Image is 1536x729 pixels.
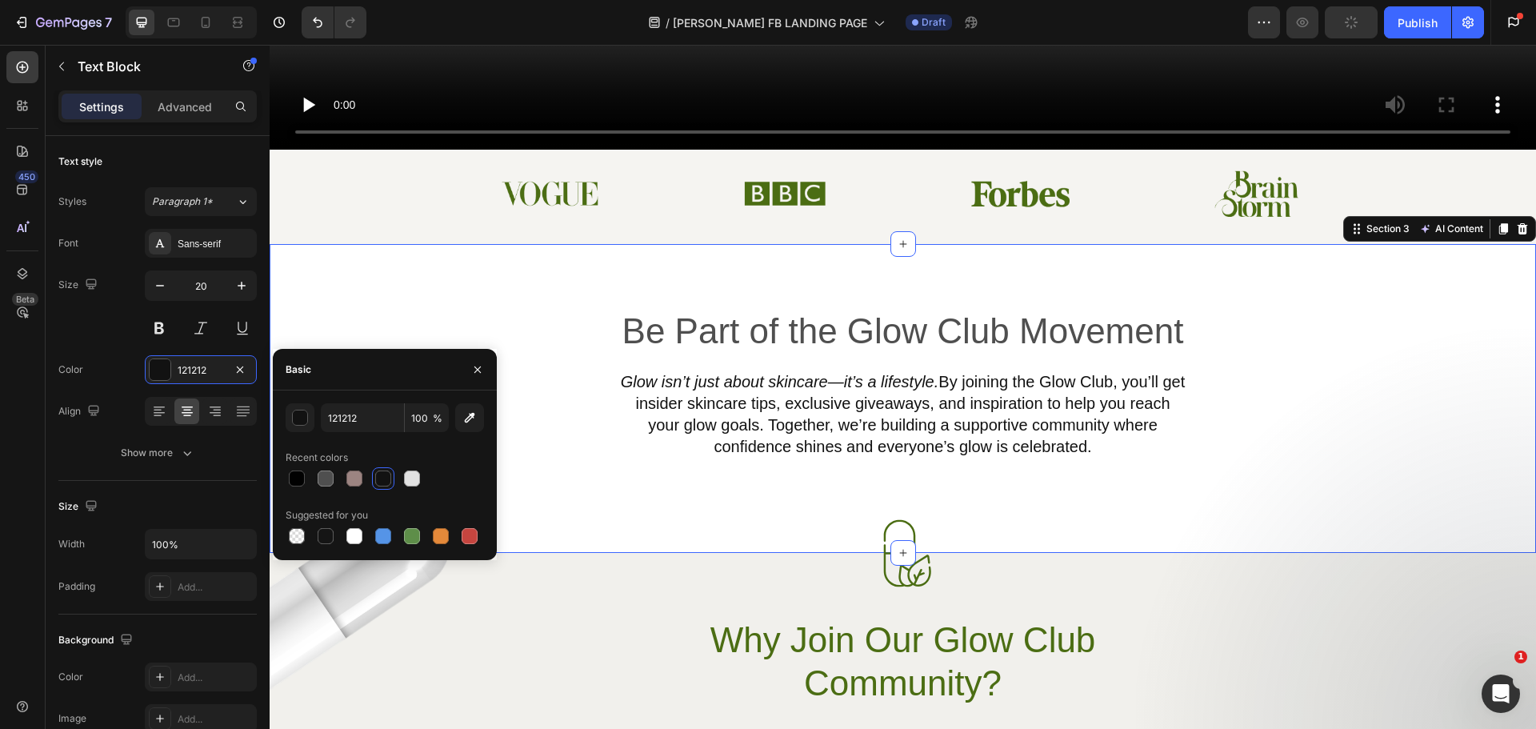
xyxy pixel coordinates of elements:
p: 7 [105,13,112,32]
span: 1 [1514,651,1527,663]
img: gempages_432750572815254551-ad6daf0b-e858-41ce-94e5-41c8f5c0d239.svg [599,475,667,543]
input: Eg: FFFFFF [321,403,404,432]
img: gempages_432750572815254551-71ed4ced-0322-4426-9f3d-d21472cc8a0a.png [945,126,1029,171]
div: Text style [58,154,102,169]
img: gempages_432750572815254551-87611b01-590f-4dcc-a9c6-971216515a09.png [474,130,557,167]
iframe: Intercom live chat [1482,675,1520,713]
div: Add... [178,580,253,595]
button: AI Content [1146,174,1217,194]
div: Add... [178,712,253,727]
p: Text Block [78,57,214,76]
div: 450 [15,170,38,183]
div: Section 3 [1094,177,1143,191]
h2: Rich Text Editor. Editing area: main [347,263,920,310]
div: Add... [178,671,253,685]
div: Padding [58,579,95,594]
div: Show more [121,445,195,461]
div: Font [58,236,78,250]
p: By joining the Glow Club, you’ll get insider skincare tips, exclusive giveaways, and inspiration ... [349,326,918,413]
iframe: To enrich screen reader interactions, please activate Accessibility in Grammarly extension settings [270,45,1536,729]
span: Draft [922,15,946,30]
div: Suggested for you [286,508,368,523]
button: Show more [58,439,257,467]
p: Why Join Our Glow Club Community? [349,574,918,660]
div: Styles [58,194,86,209]
input: Auto [146,530,256,559]
div: Background [58,630,136,651]
button: 7 [6,6,119,38]
i: Glow isn’t just about skincare—it’s a lifestyle. [351,328,670,346]
h2: Rich Text Editor. Editing area: main [347,572,920,662]
div: Size [58,496,101,518]
div: Color [58,670,83,684]
div: Sans-serif [178,237,253,251]
p: Settings [79,98,124,115]
img: gempages_432750572815254551-385b9199-f943-46d9-a539-d2bdce719606.png [697,134,805,163]
div: Align [58,401,103,423]
span: % [433,411,442,426]
span: Paragraph 1* [152,194,213,209]
div: Undo/Redo [302,6,366,38]
div: Width [58,537,85,551]
div: 121212 [178,363,224,378]
button: Publish [1384,6,1451,38]
button: Paragraph 1* [145,187,257,216]
div: Beta [12,293,38,306]
div: Basic [286,362,311,377]
div: Rich Text Editor. Editing area: main [347,325,920,415]
div: Image [58,711,86,726]
div: Recent colors [286,451,348,465]
span: [PERSON_NAME] FB LANDING PAGE [673,14,867,31]
p: Advanced [158,98,212,115]
span: / [666,14,670,31]
div: Color [58,362,83,377]
div: Publish [1398,14,1438,31]
div: Size [58,274,101,296]
p: Be Part of the Glow Club Movement [349,265,918,308]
